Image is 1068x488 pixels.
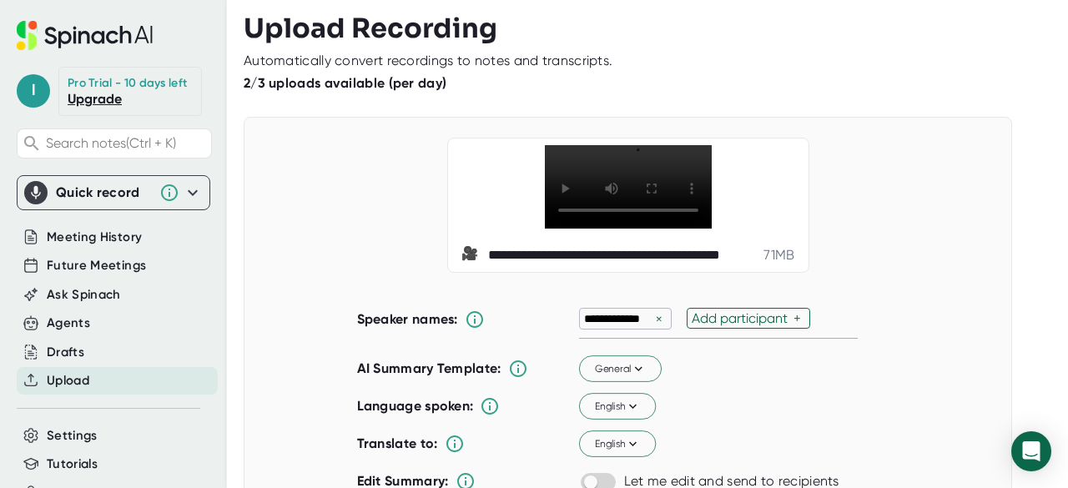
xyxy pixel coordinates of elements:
div: × [652,311,667,327]
button: Ask Spinach [47,285,121,304]
span: video [461,245,481,265]
button: Drafts [47,343,84,362]
span: English [594,436,640,451]
button: Future Meetings [47,256,146,275]
b: Speaker names: [357,311,458,327]
button: Agents [47,314,90,333]
div: Open Intercom Messenger [1011,431,1051,471]
div: + [793,310,805,326]
span: General [594,361,646,376]
b: Language spoken: [357,398,474,414]
b: Translate to: [357,435,438,451]
button: English [579,431,656,458]
div: 71 MB [763,247,794,264]
button: Upload [47,371,89,390]
button: English [579,394,656,420]
b: AI Summary Template: [357,360,501,377]
span: l [17,74,50,108]
span: Search notes (Ctrl + K) [46,135,207,151]
div: Add participant [692,310,793,326]
button: General [579,356,662,383]
a: Upgrade [68,91,122,107]
button: Meeting History [47,228,142,247]
div: Quick record [24,176,203,209]
div: Automatically convert recordings to notes and transcripts. [244,53,612,69]
div: Pro Trial - 10 days left [68,76,187,91]
span: English [594,399,640,414]
div: Quick record [56,184,151,201]
h3: Upload Recording [244,13,1051,44]
button: Tutorials [47,455,98,474]
b: 2/3 uploads available (per day) [244,75,446,91]
button: Settings [47,426,98,445]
